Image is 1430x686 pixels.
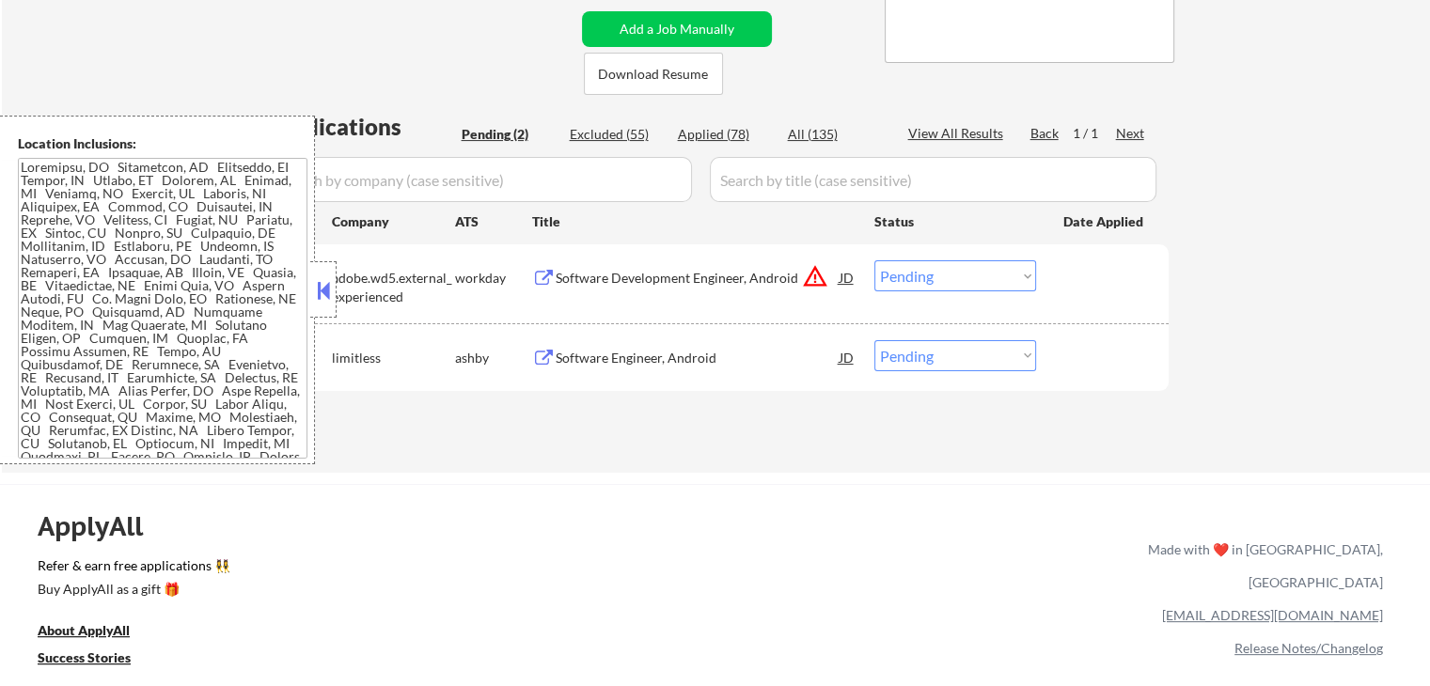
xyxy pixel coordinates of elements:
div: ashby [455,349,532,367]
div: Status [874,204,1036,238]
div: Excluded (55) [570,125,664,144]
button: Download Resume [584,53,723,95]
div: Made with ❤️ in [GEOGRAPHIC_DATA], [GEOGRAPHIC_DATA] [1140,533,1383,599]
div: Applications [269,116,455,138]
input: Search by company (case sensitive) [269,157,692,202]
div: limitless [332,349,455,367]
div: JD [838,260,856,294]
div: 1 / 1 [1073,124,1116,143]
div: adobe.wd5.external_experienced [332,269,455,305]
div: Applied (78) [678,125,772,144]
div: View All Results [908,124,1009,143]
u: Success Stories [38,649,131,665]
div: JD [838,340,856,374]
a: Buy ApplyAll as a gift 🎁 [38,579,226,602]
div: workday [455,269,532,288]
a: Release Notes/Changelog [1234,640,1383,656]
button: warning_amber [802,263,828,289]
a: [EMAIL_ADDRESS][DOMAIN_NAME] [1162,607,1383,623]
a: About ApplyAll [38,620,156,644]
a: Success Stories [38,647,156,671]
div: Company [332,212,455,231]
div: Software Engineer, Android [556,349,840,367]
div: Next [1116,124,1146,143]
button: Add a Job Manually [582,11,772,47]
a: Refer & earn free applications 👯‍♀️ [38,559,755,579]
div: Date Applied [1063,212,1146,231]
div: Pending (2) [462,125,556,144]
input: Search by title (case sensitive) [710,157,1156,202]
div: Location Inclusions: [18,134,307,153]
div: Back [1030,124,1061,143]
u: About ApplyAll [38,622,130,638]
div: Title [532,212,856,231]
div: ApplyAll [38,510,165,542]
div: Software Development Engineer, Android [556,269,840,288]
div: All (135) [788,125,882,144]
div: ATS [455,212,532,231]
div: Buy ApplyAll as a gift 🎁 [38,583,226,596]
